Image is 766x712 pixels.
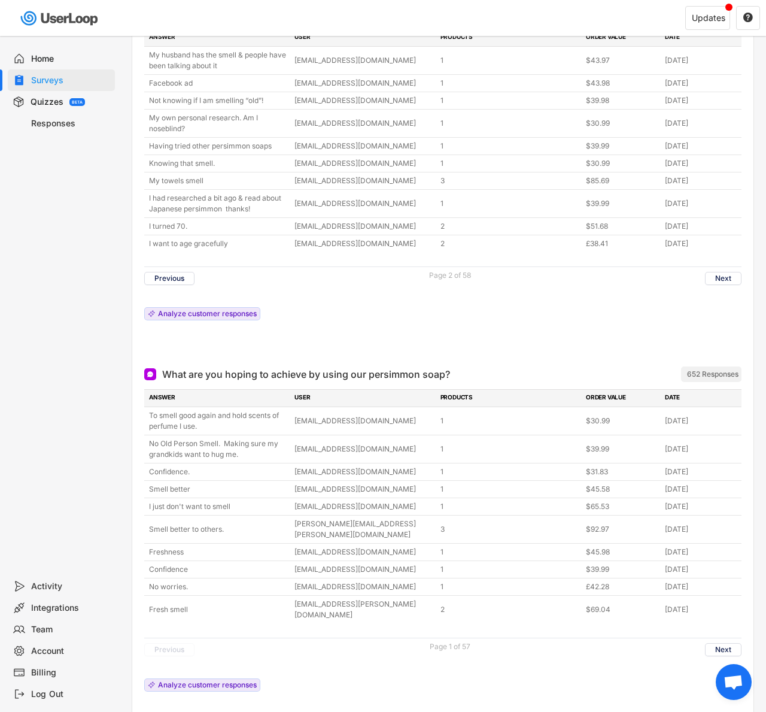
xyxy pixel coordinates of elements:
div: $51.68 [586,221,658,232]
button: Previous [144,643,194,656]
div: No Old Person Smell. Making sure my grandkids want to hug me. [149,438,287,460]
div: [DATE] [665,55,737,66]
div: Knowing that smell. [149,158,287,169]
div: [EMAIL_ADDRESS][DOMAIN_NAME] [294,198,433,209]
div: DATE [665,393,737,404]
div: [DATE] [665,466,737,477]
div: 1 [440,95,579,106]
div: $45.98 [586,547,658,558]
div: 1 [440,484,579,495]
div: I just don't want to smell [149,501,287,512]
div: [DATE] [665,118,737,129]
div: Team [31,624,110,635]
div: 1 [440,547,579,558]
img: Open Ended [147,371,154,378]
div: 1 [440,466,579,477]
div: [DATE] [665,547,737,558]
div: $39.99 [586,141,658,152]
div: 1 [440,416,579,426]
div: [EMAIL_ADDRESS][DOMAIN_NAME] [294,444,433,455]
div: Billing [31,667,110,678]
div: [EMAIL_ADDRESS][DOMAIN_NAME] [294,501,433,512]
div: 3 [440,175,579,186]
div: 1 [440,198,579,209]
div: [EMAIL_ADDRESS][DOMAIN_NAME] [294,238,433,249]
div: £42.28 [586,581,658,592]
div: [EMAIL_ADDRESS][DOMAIN_NAME] [294,581,433,592]
div: ANSWER [149,32,287,43]
div: [EMAIL_ADDRESS][DOMAIN_NAME] [294,466,433,477]
div: [DATE] [665,581,737,592]
div: [EMAIL_ADDRESS][DOMAIN_NAME] [294,547,433,558]
div: [DATE] [665,141,737,152]
div: Fresh smell [149,604,287,615]
div: [EMAIL_ADDRESS][DOMAIN_NAME] [294,416,433,426]
div: [DATE] [665,175,737,186]
text:  [743,12,753,23]
div: Having tried other persimmon soaps [149,141,287,152]
div: Account [31,646,110,657]
div: 2 [440,604,579,615]
div: [EMAIL_ADDRESS][DOMAIN_NAME] [294,141,433,152]
div: $39.99 [586,564,658,575]
div: $30.99 [586,416,658,426]
div: $85.69 [586,175,658,186]
div: My husband has the smell & people have been talking about it [149,50,287,71]
div: BETA [72,100,83,104]
div: I turned 70. [149,221,287,232]
div: Log Out [31,689,110,700]
div: No worries. [149,581,287,592]
div: 652 Responses [687,369,738,379]
div: Open chat [716,664,752,700]
div: I want to age gracefully [149,238,287,249]
div: [DATE] [665,416,737,426]
div: $65.53 [586,501,658,512]
img: userloop-logo-01.svg [18,6,102,31]
div: [EMAIL_ADDRESS][DOMAIN_NAME] [294,158,433,169]
div: [EMAIL_ADDRESS][DOMAIN_NAME] [294,95,433,106]
div: ORDER VALUE [586,393,658,404]
div: Analyze customer responses [158,681,257,689]
div: 1 [440,564,579,575]
div: Responses [31,118,110,129]
div: Integrations [31,602,110,614]
div: [DATE] [665,221,737,232]
div: ORDER VALUE [586,32,658,43]
div: DATE [665,32,737,43]
div: Smell better [149,484,287,495]
div: [EMAIL_ADDRESS][DOMAIN_NAME] [294,175,433,186]
div: 1 [440,141,579,152]
div: Quizzes [31,96,63,108]
div: $30.99 [586,158,658,169]
div: I had researched a bit ago & read about Japanese persimmon thanks! [149,193,287,214]
div: Surveys [31,75,110,86]
div: Analyze customer responses [158,310,257,317]
div: PRODUCTS [440,32,579,43]
div: [DATE] [665,564,737,575]
div: Activity [31,581,110,592]
div: [DATE] [665,604,737,615]
div: [EMAIL_ADDRESS][DOMAIN_NAME] [294,118,433,129]
div: ANSWER [149,393,287,404]
div: Not knowing if I am smelling “old”! [149,95,287,106]
div: USER [294,393,433,404]
div: Smell better to others. [149,524,287,535]
div: 1 [440,78,579,89]
button: Next [705,643,741,656]
div: [DATE] [665,95,737,106]
button: Previous [144,272,194,285]
div: 2 [440,238,579,249]
div: 1 [440,581,579,592]
div: PRODUCTS [440,393,579,404]
div: What are you hoping to achieve by using our persimmon soap? [162,367,450,381]
div: $39.98 [586,95,658,106]
div: $45.58 [586,484,658,495]
div: $39.99 [586,198,658,209]
div: £38.41 [586,238,658,249]
div: $92.97 [586,524,658,535]
div: $43.97 [586,55,658,66]
div: [EMAIL_ADDRESS][DOMAIN_NAME] [294,484,433,495]
div: Freshness [149,547,287,558]
div: To smell good again and hold scents of perfume I use. [149,410,287,432]
div: [DATE] [665,444,737,455]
